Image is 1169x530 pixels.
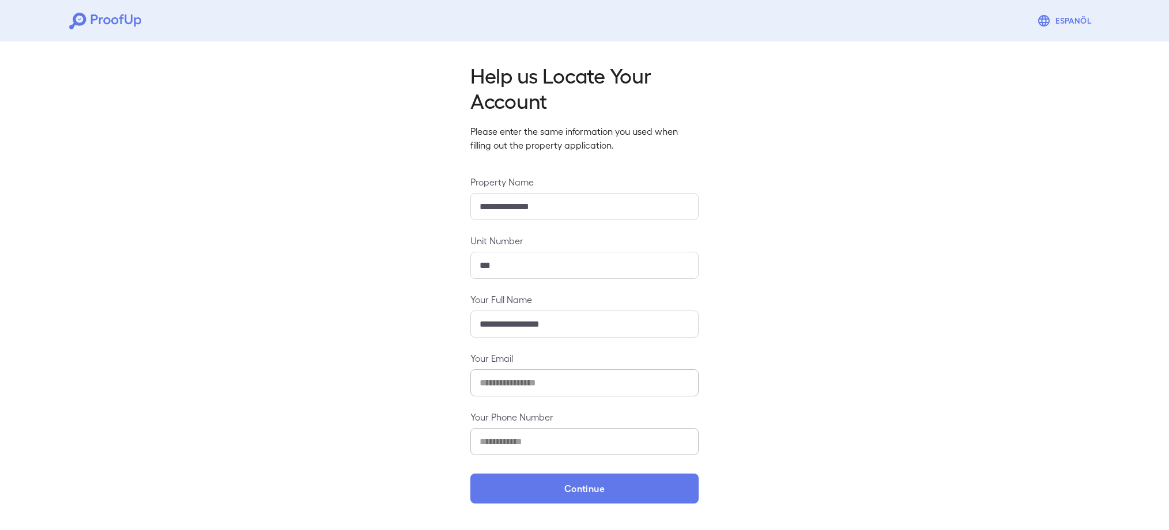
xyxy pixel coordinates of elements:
button: Continue [470,474,699,503]
label: Your Email [470,351,699,365]
label: Your Phone Number [470,410,699,423]
label: Property Name [470,175,699,188]
p: Please enter the same information you used when filling out the property application. [470,124,699,152]
button: Espanõl [1032,9,1100,32]
label: Unit Number [470,234,699,247]
h2: Help us Locate Your Account [470,62,699,113]
label: Your Full Name [470,293,699,306]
